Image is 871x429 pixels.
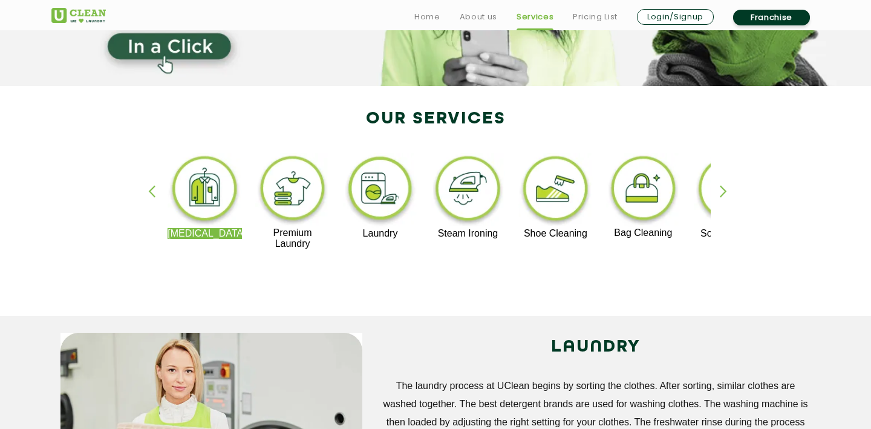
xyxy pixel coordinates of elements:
a: Home [414,10,440,24]
h2: LAUNDRY [380,333,811,362]
a: Franchise [733,10,810,25]
a: Pricing List [573,10,618,24]
img: laundry_cleaning_11zon.webp [343,153,417,228]
img: sofa_cleaning_11zon.webp [694,153,768,228]
img: bag_cleaning_11zon.webp [606,153,680,228]
p: [MEDICAL_DATA] [168,228,242,239]
p: Shoe Cleaning [518,228,593,239]
img: premium_laundry_cleaning_11zon.webp [255,153,330,228]
p: Steam Ironing [431,228,505,239]
a: Services [517,10,553,24]
a: Login/Signup [637,9,714,25]
p: Premium Laundry [255,228,330,249]
p: Sofa Cleaning [694,228,768,239]
img: steam_ironing_11zon.webp [431,153,505,228]
p: Laundry [343,228,417,239]
img: shoe_cleaning_11zon.webp [518,153,593,228]
img: dry_cleaning_11zon.webp [168,153,242,228]
a: About us [460,10,497,24]
p: Bag Cleaning [606,228,680,238]
img: UClean Laundry and Dry Cleaning [51,8,106,23]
